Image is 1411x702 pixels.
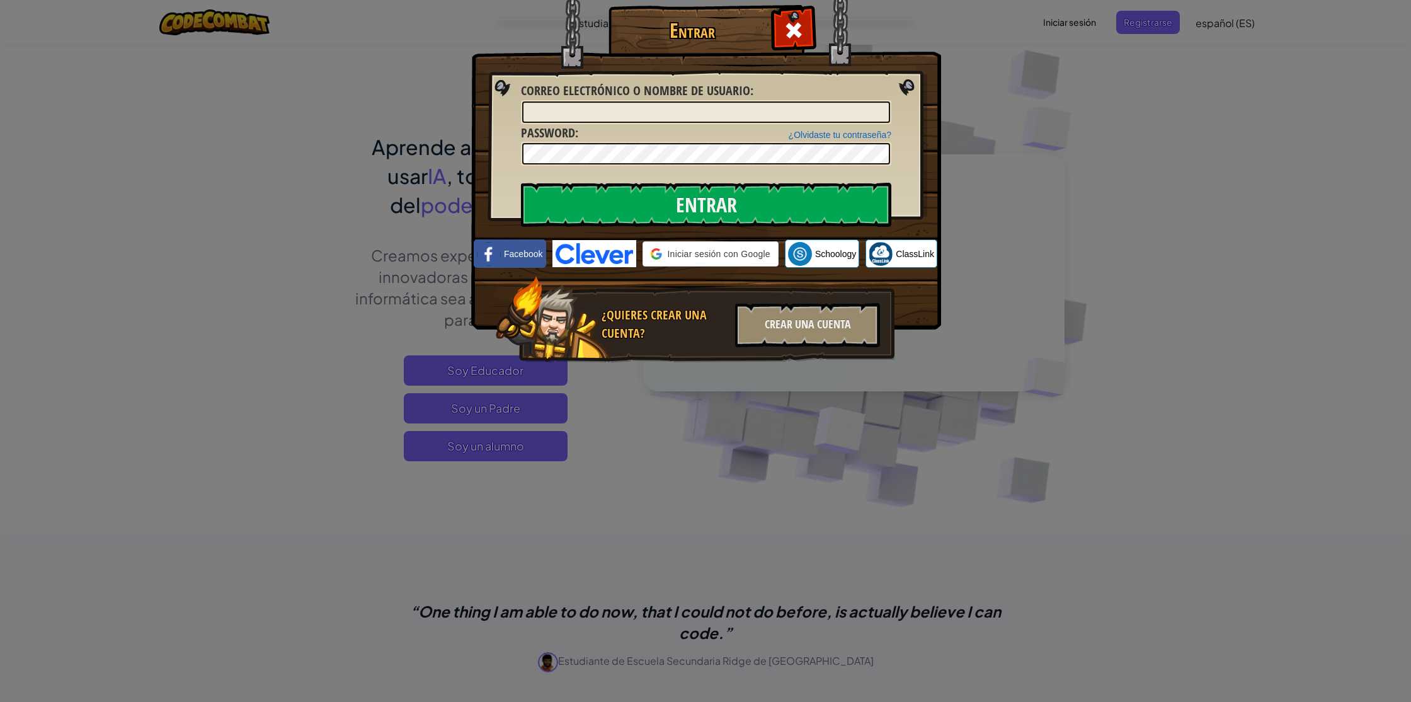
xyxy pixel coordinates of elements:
div: Iniciar sesión con Google [643,241,778,267]
img: classlink-logo-small.png [869,242,893,266]
span: ClassLink [896,248,934,260]
span: Iniciar sesión con Google [667,248,770,260]
label: : [521,82,753,100]
a: ¿Olvidaste tu contraseña? [789,130,891,140]
img: schoology.png [788,242,812,266]
div: Crear una cuenta [735,303,880,347]
input: Entrar [521,183,891,227]
label: : [521,124,578,142]
span: Password [521,124,575,141]
img: facebook_small.png [477,242,501,266]
span: Schoology [815,248,856,260]
h1: Entrar [612,20,772,42]
div: ¿Quieres crear una cuenta? [602,306,728,342]
span: Correo electrónico o nombre de usuario [521,82,750,99]
img: clever-logo-blue.png [552,240,637,267]
span: Facebook [504,248,542,260]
